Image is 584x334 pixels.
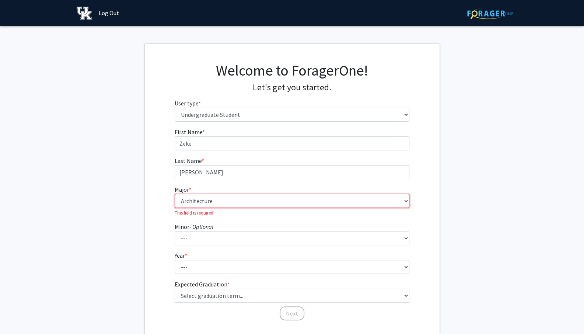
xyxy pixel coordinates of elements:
[175,185,191,194] label: Major
[175,99,201,108] label: User type
[189,223,213,230] i: - Optional
[77,7,92,20] img: University of Kentucky Logo
[175,128,202,136] span: First Name
[175,251,187,260] label: Year
[6,301,31,328] iframe: Chat
[175,222,213,231] label: Minor
[175,82,409,93] h4: Let's get you started.
[175,157,202,164] span: Last Name
[467,8,513,19] img: ForagerOne Logo
[175,209,409,216] p: This field is required!
[175,280,230,289] label: Expected Graduation
[280,306,304,320] button: Next
[175,62,409,79] h1: Welcome to ForagerOne!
